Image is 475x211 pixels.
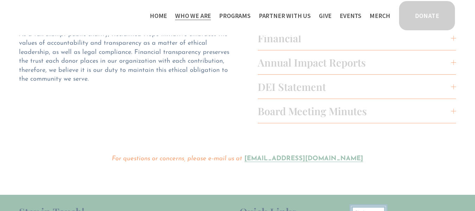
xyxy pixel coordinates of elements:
button: Financial [258,26,456,50]
a: folder dropdown [175,10,211,21]
span: Annual Impact Reports [258,56,451,69]
em: For questions or concerns, please e-mail us at [112,155,242,162]
span: Board Meeting Minutes [258,104,451,118]
button: DEI Statement [258,75,456,99]
a: Events [340,10,361,21]
span: Who We Are [175,11,211,21]
span: DEI Statement [258,80,451,93]
a: Merch [370,10,390,21]
a: folder dropdown [259,10,311,21]
button: Annual Impact Reports [258,50,456,74]
a: Home [150,10,167,21]
span: Financial [258,31,451,45]
a: [EMAIL_ADDRESS][DOMAIN_NAME] [244,155,363,162]
a: folder dropdown [219,10,251,21]
span: Programs [219,11,251,21]
span: Partner With Us [259,11,311,21]
button: Board Meeting Minutes [258,99,456,123]
a: Give [319,10,332,21]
